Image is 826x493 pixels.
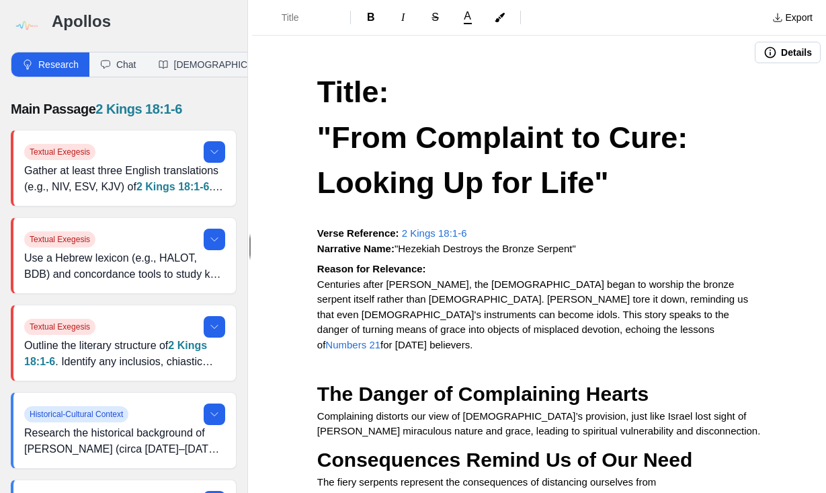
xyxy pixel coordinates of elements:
span: I [401,11,405,23]
p: Outline the literary structure of . Identify any inclusios, chiastic patterns, or parallelisms. N... [24,338,225,370]
span: Textual Exegesis [24,231,95,248]
span: "Hezekiah Destroys the Bronze Serpent" [395,243,576,254]
h3: Apollos [52,11,237,32]
span: Consequences Remind Us of Our Need [317,449,692,471]
strong: Reason for Relevance: [317,263,426,274]
p: Main Passage [11,99,237,119]
button: Formatting Options [257,5,345,30]
a: 2 Kings 18:1-6 [95,102,182,116]
span: for [DATE] believers. [380,339,472,350]
strong: Narrative Name: [317,243,395,254]
span: Historical-Cultural Context [24,406,128,422]
img: logo [11,11,41,41]
button: [DEMOGRAPHIC_DATA] [147,52,290,77]
span: Centuries after [PERSON_NAME], the [DEMOGRAPHIC_DATA] began to worship the bronze serpent itself ... [317,278,751,350]
a: 2 Kings 18:1-6 [402,227,467,239]
button: Format Strikethrough [421,7,450,28]
span: Title [282,11,329,24]
button: Research [11,52,89,77]
span: S [431,11,439,23]
p: Research the historical background of [PERSON_NAME] (circa [DATE]–[DATE]) using [DEMOGRAPHIC_DATA... [24,425,225,457]
span: Textual Exegesis [24,144,95,160]
span: The Danger of Complaining Hearts [317,383,649,405]
span: B [367,11,375,23]
iframe: Drift Widget Chat Controller [759,426,810,477]
a: Numbers 21 [325,339,380,350]
p: Use a Hebrew lexicon (e.g., HALOT, BDB) and concordance tools to study key Hebrew words—batach (t... [24,250,225,282]
strong: Verse Reference: [317,227,399,239]
button: Export [764,7,821,28]
span: A [464,11,471,22]
span: Title: "From Complaint to Cure: Looking Up for Life" [317,75,696,200]
button: A [453,8,483,27]
button: Details [755,42,821,63]
button: Chat [89,52,147,77]
span: Textual Exegesis [24,319,95,335]
button: Format Italics [388,7,418,28]
p: Gather at least three English translations (e.g., NIV, ESV, KJV) of . Line up each verse side by ... [24,163,225,195]
span: Complaining distorts our view of [DEMOGRAPHIC_DATA]’s provision, just like Israel lost sight of [... [317,410,761,437]
button: Format Bold [356,7,386,28]
a: 2 Kings 18:1-6 [136,181,209,192]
